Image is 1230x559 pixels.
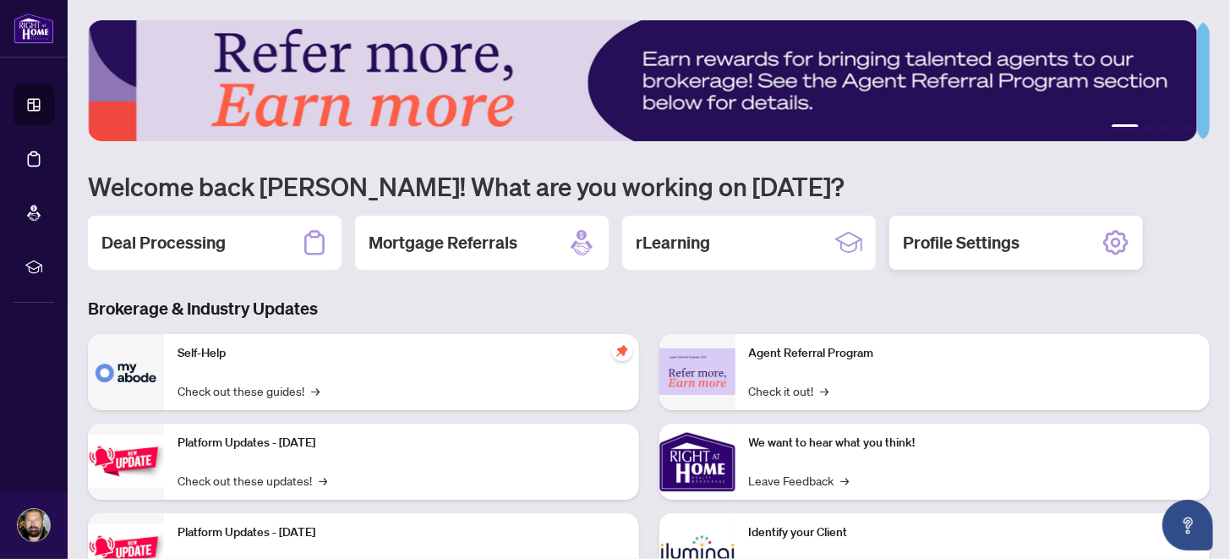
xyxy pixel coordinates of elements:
span: → [319,471,327,490]
button: 1 [1112,124,1139,131]
h2: Mortgage Referrals [369,231,517,255]
button: 5 [1186,124,1193,131]
h1: Welcome back [PERSON_NAME]! What are you working on [DATE]? [88,170,1210,202]
p: Self-Help [178,344,626,363]
button: 2 [1145,124,1152,131]
p: Platform Updates - [DATE] [178,434,626,452]
a: Check out these guides!→ [178,381,320,400]
img: Slide 0 [88,20,1197,141]
button: Open asap [1162,500,1213,551]
a: Leave Feedback→ [749,471,850,490]
p: Agent Referral Program [749,344,1197,363]
img: Agent Referral Program [659,348,735,395]
a: Check it out!→ [749,381,829,400]
span: pushpin [612,341,632,361]
p: We want to hear what you think! [749,434,1197,452]
button: 3 [1159,124,1166,131]
button: 4 [1173,124,1179,131]
p: Platform Updates - [DATE] [178,523,626,542]
span: → [821,381,829,400]
img: Platform Updates - July 21, 2025 [88,435,164,488]
h3: Brokerage & Industry Updates [88,297,1210,321]
img: Profile Icon [18,509,50,541]
img: logo [14,13,54,44]
img: Self-Help [88,334,164,410]
h2: Profile Settings [903,231,1020,255]
a: Check out these updates!→ [178,471,327,490]
span: → [311,381,320,400]
span: → [841,471,850,490]
img: We want to hear what you think! [659,424,735,500]
p: Identify your Client [749,523,1197,542]
h2: Deal Processing [101,231,226,255]
h2: rLearning [636,231,710,255]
